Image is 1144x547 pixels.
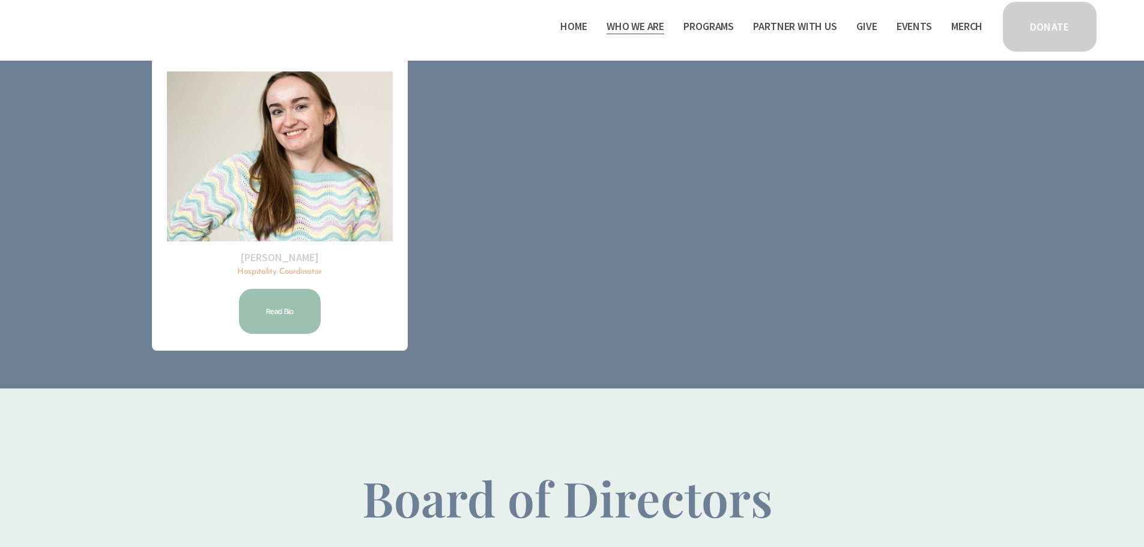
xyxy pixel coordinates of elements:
span: Who We Are [607,18,664,35]
a: Read Bio [237,287,322,336]
a: Merch [951,17,982,36]
p: Hospitality Coordinator [167,267,392,278]
a: Events [897,17,932,36]
span: Programs [683,18,734,35]
span: Board of Directors [362,465,773,530]
a: folder dropdown [683,17,734,36]
a: Give [856,17,877,36]
a: Home [560,17,587,36]
span: Partner With Us [753,18,837,35]
a: folder dropdown [607,17,664,36]
h2: [PERSON_NAME] [167,250,392,264]
a: folder dropdown [753,17,837,36]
